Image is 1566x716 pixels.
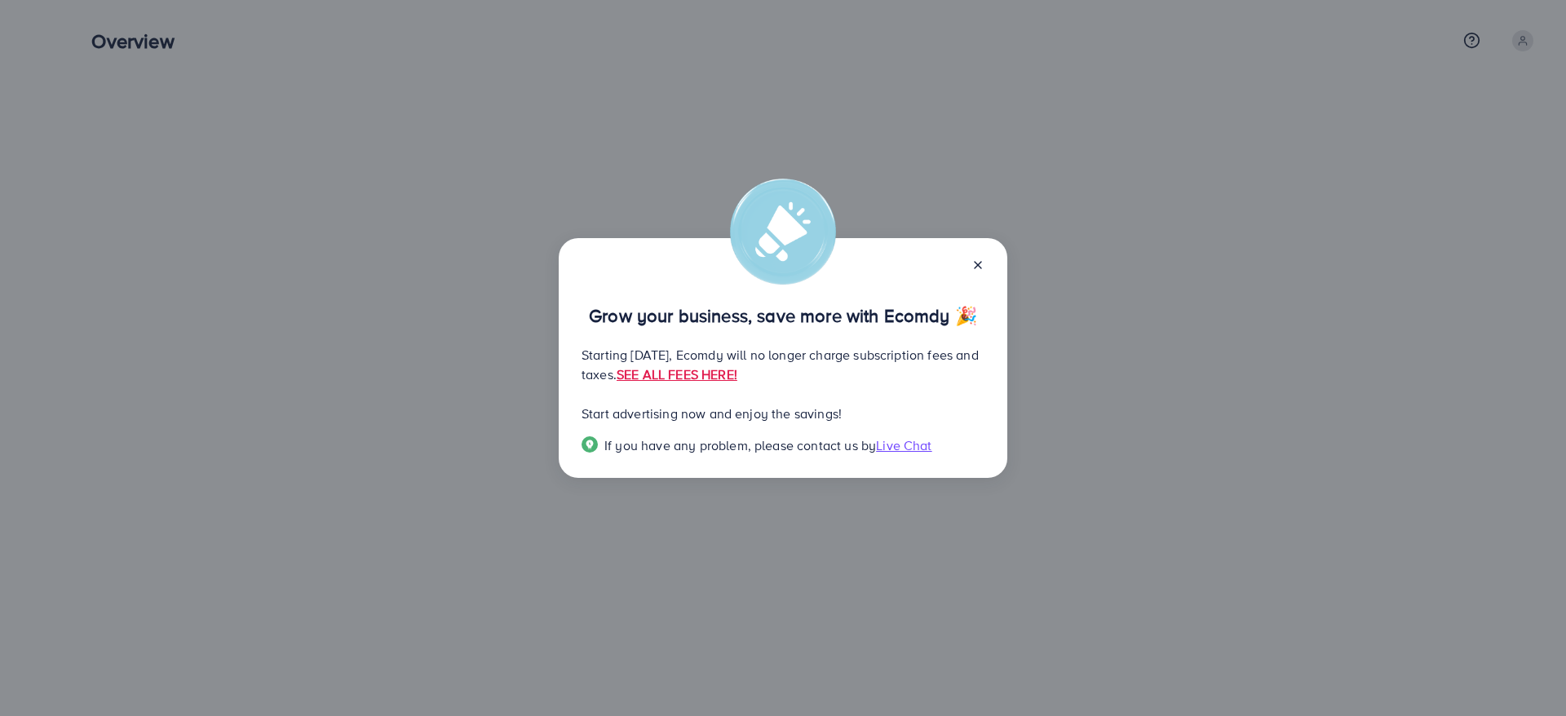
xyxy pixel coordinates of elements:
p: Starting [DATE], Ecomdy will no longer charge subscription fees and taxes. [582,345,984,384]
a: SEE ALL FEES HERE! [617,365,737,383]
span: If you have any problem, please contact us by [604,436,876,454]
img: alert [730,179,836,285]
span: Live Chat [876,436,931,454]
p: Grow your business, save more with Ecomdy 🎉 [582,306,984,325]
img: Popup guide [582,436,598,453]
p: Start advertising now and enjoy the savings! [582,404,984,423]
